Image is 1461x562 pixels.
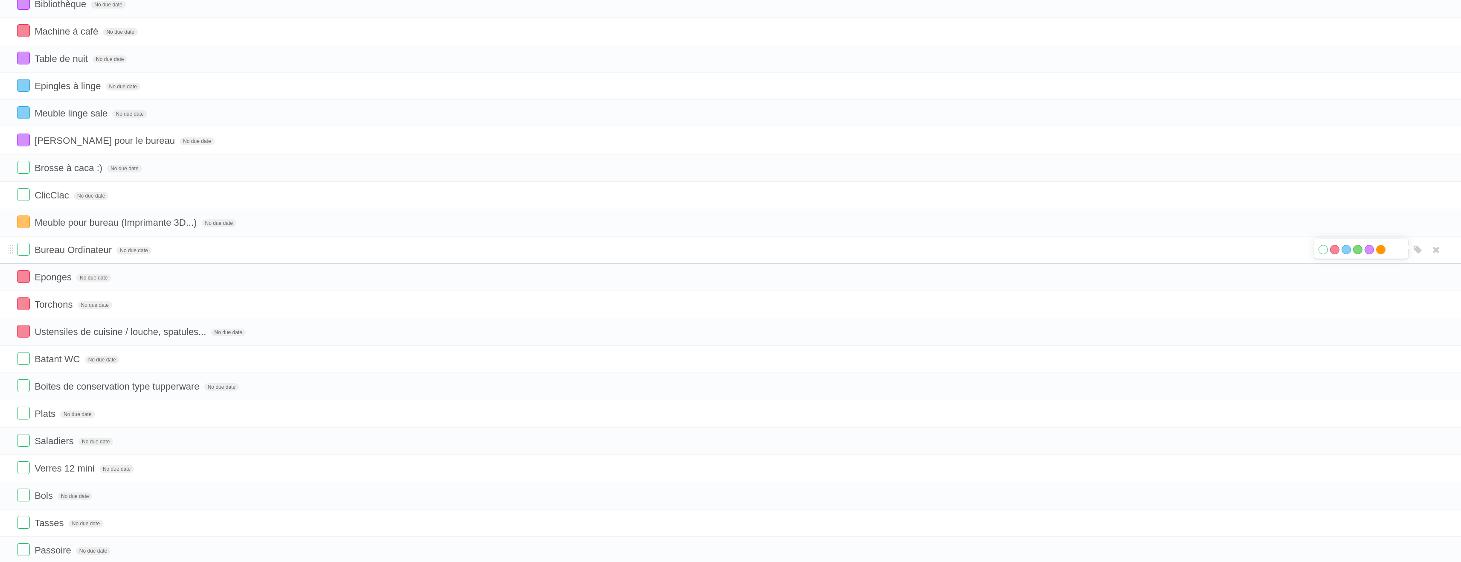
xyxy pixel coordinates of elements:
label: Done [17,352,30,365]
label: Done [17,297,30,310]
label: Done [17,379,30,392]
span: ClicClac [35,190,71,201]
span: No due date [60,411,95,418]
span: Machine à café [35,26,100,37]
span: Brosse à caca :) [35,163,105,173]
span: No due date [78,438,113,446]
span: No due date [112,110,147,118]
label: Done [17,106,30,119]
span: Boites de conservation type tupperware [35,381,201,392]
label: Green [1353,245,1362,254]
span: Passoire [35,545,73,556]
span: Tasses [35,518,66,528]
span: No due date [58,492,92,500]
span: No due date [93,55,127,63]
label: Purple [1365,245,1374,254]
span: No due date [204,383,239,391]
label: Done [17,434,30,447]
span: Table de nuit [35,53,90,64]
span: Batant WC [35,354,82,364]
label: Done [17,24,30,37]
span: No due date [99,465,134,473]
span: No due date [76,547,110,555]
label: Done [17,461,30,474]
span: No due date [103,28,137,36]
span: [PERSON_NAME] pour le bureau [35,135,177,146]
span: No due date [107,165,142,172]
label: Done [17,407,30,419]
span: Eponges [35,272,74,282]
span: Saladiers [35,436,76,446]
label: Done [17,516,30,529]
label: Done [17,52,30,64]
span: No due date [78,301,112,309]
label: Done [17,489,30,501]
label: Done [17,161,30,174]
span: No due date [76,274,111,282]
span: Epingles à linge [35,81,103,91]
span: No due date [69,520,103,527]
label: Blue [1342,245,1351,254]
label: Done [17,243,30,256]
span: Bols [35,490,55,501]
span: Ustensiles de cuisine / louche, spatules... [35,326,208,337]
span: No due date [91,1,125,9]
label: Red [1330,245,1339,254]
label: Done [17,543,30,556]
span: Meuble pour bureau (Imprimante 3D...) [35,217,199,228]
label: Done [17,325,30,338]
label: Done [17,188,30,201]
label: Done [17,134,30,146]
span: No due date [116,247,151,254]
span: Torchons [35,299,75,310]
label: Done [17,215,30,228]
label: Done [17,79,30,92]
span: No due date [106,83,140,90]
span: Bureau Ordinateur [35,245,114,255]
label: Orange [1376,245,1385,254]
label: Done [17,270,30,283]
span: Meuble linge sale [35,108,110,119]
span: No due date [202,219,236,227]
span: Plats [35,408,58,419]
span: No due date [180,137,214,145]
label: White [1319,245,1328,254]
span: No due date [85,356,119,364]
span: Verres 12 mini [35,463,97,474]
span: No due date [74,192,108,200]
span: No due date [211,329,246,336]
